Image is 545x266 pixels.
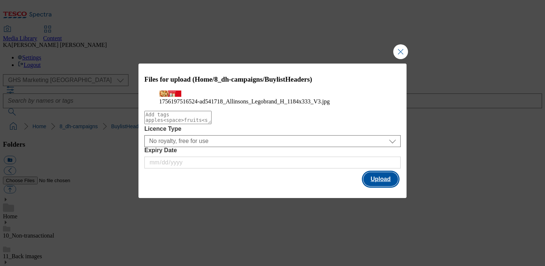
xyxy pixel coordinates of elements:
[159,91,181,97] img: preview
[144,75,401,83] h3: Files for upload (Home/8_dh-campaigns/BuylistHeaders)
[144,147,401,154] label: Expiry Date
[138,64,407,198] div: Modal
[393,44,408,59] button: Close Modal
[144,126,401,132] label: Licence Type
[159,98,386,105] figcaption: 1756197516524-ad541718_Allinsons_Legobrand_H_1184x333_V3.jpg
[363,172,398,186] button: Upload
